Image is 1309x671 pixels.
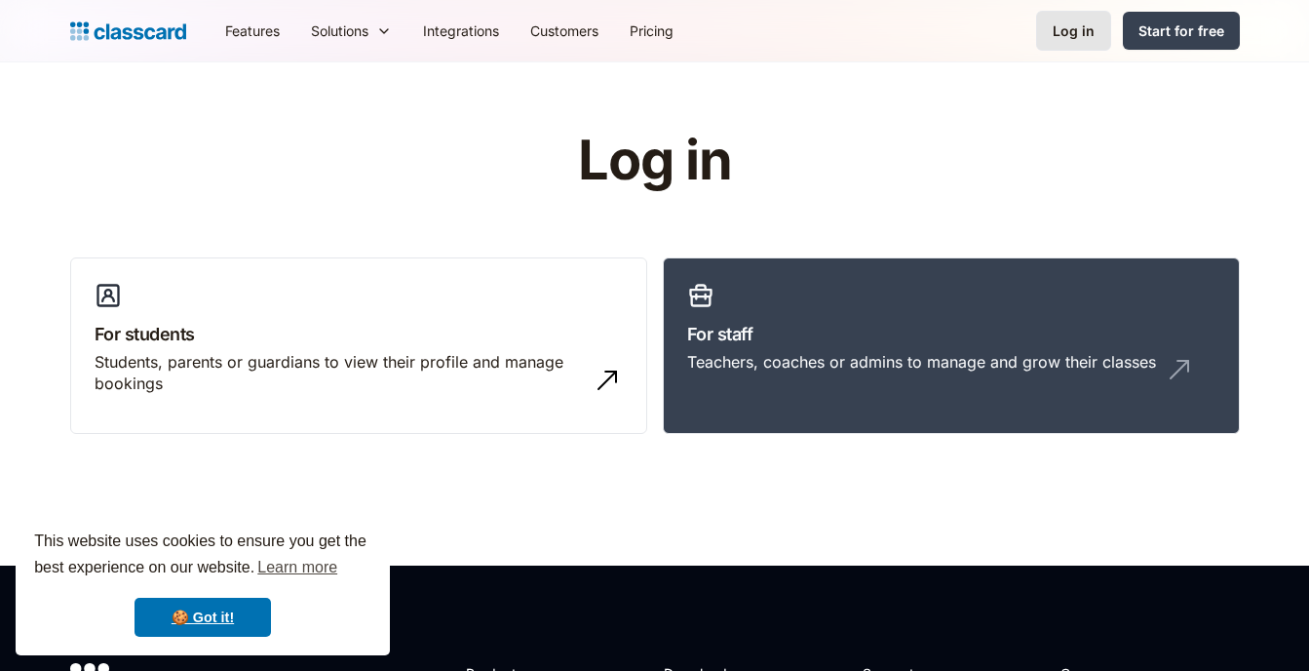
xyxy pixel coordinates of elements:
[614,9,689,53] a: Pricing
[687,321,1215,347] h3: For staff
[70,257,647,435] a: For studentsStudents, parents or guardians to view their profile and manage bookings
[345,131,964,191] h1: Log in
[95,321,623,347] h3: For students
[1123,12,1240,50] a: Start for free
[663,257,1240,435] a: For staffTeachers, coaches or admins to manage and grow their classes
[515,9,614,53] a: Customers
[311,20,368,41] div: Solutions
[1036,11,1111,51] a: Log in
[16,511,390,655] div: cookieconsent
[687,351,1156,373] div: Teachers, coaches or admins to manage and grow their classes
[254,553,340,582] a: learn more about cookies
[407,9,515,53] a: Integrations
[95,351,584,395] div: Students, parents or guardians to view their profile and manage bookings
[1138,20,1224,41] div: Start for free
[1053,20,1095,41] div: Log in
[210,9,295,53] a: Features
[70,18,186,45] a: home
[295,9,407,53] div: Solutions
[135,598,271,637] a: dismiss cookie message
[34,530,371,582] span: This website uses cookies to ensure you get the best experience on our website.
